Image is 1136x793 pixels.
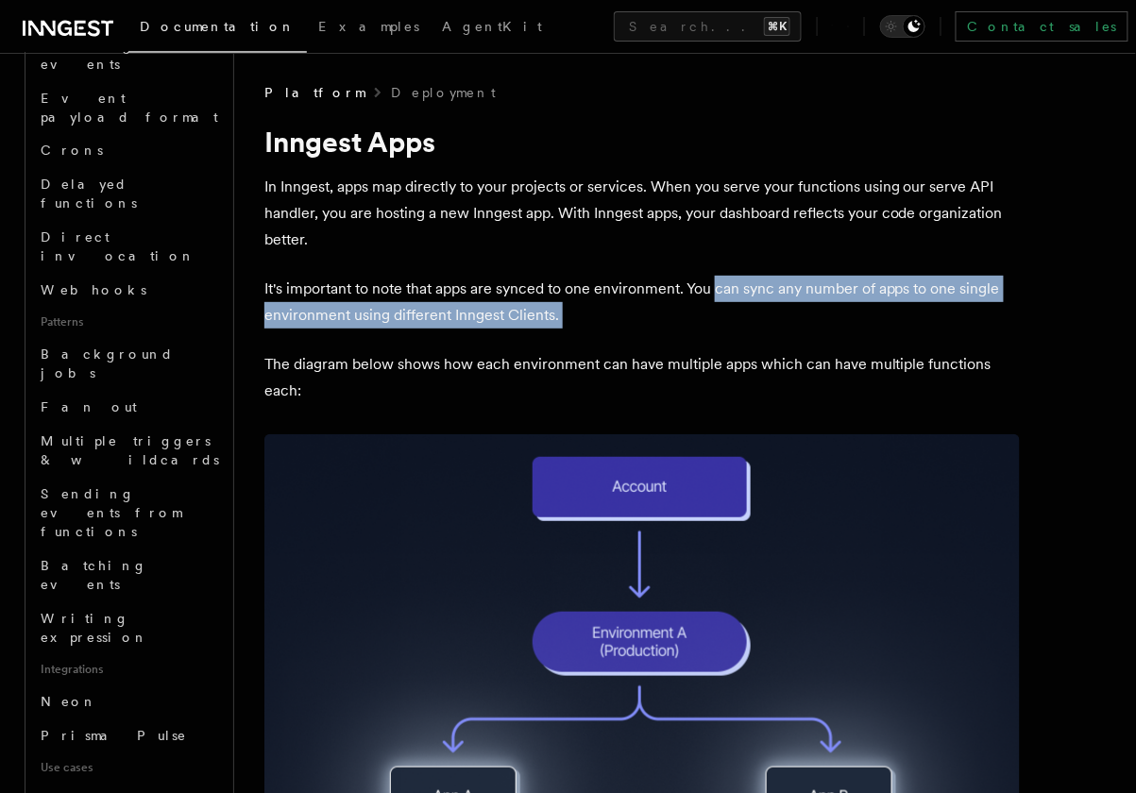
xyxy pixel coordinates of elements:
a: Batching events [33,549,222,602]
a: AgentKit [431,6,553,51]
a: Webhooks [33,274,222,308]
span: Platform [264,83,365,102]
p: The diagram below shows how each environment can have multiple apps which can have multiple funct... [264,351,1020,404]
a: Delayed functions [33,168,222,221]
a: Background jobs [33,338,222,391]
span: Background jobs [41,347,174,381]
a: Sending events from functions [33,478,222,549]
h1: Inngest Apps [264,125,1020,159]
span: Delayed functions [41,177,137,211]
span: Integrations [33,655,222,685]
a: Direct invocation [33,221,222,274]
a: Multiple triggers & wildcards [33,425,222,478]
span: Documentation [140,19,296,34]
span: Webhooks [41,283,146,298]
a: Deployment [391,83,496,102]
kbd: ⌘K [764,17,790,36]
span: Writing expression [41,612,148,646]
a: Contact sales [956,11,1128,42]
a: Neon [33,685,222,719]
span: Direct invocation [41,230,195,264]
a: Event payload format [33,81,222,134]
span: Batching events [41,559,147,593]
a: Documentation [128,6,307,53]
span: Crons [41,143,103,159]
span: Fan out [41,400,137,415]
p: It's important to note that apps are synced to one environment. You can sync any number of apps t... [264,276,1020,329]
a: Fan out [33,391,222,425]
p: In Inngest, apps map directly to your projects or services. When you serve your functions using o... [264,174,1020,253]
button: Search...⌘K [614,11,802,42]
span: Event payload format [41,91,218,125]
a: Examples [307,6,431,51]
a: Crons [33,134,222,168]
span: Prisma Pulse [41,729,187,744]
span: AgentKit [442,19,542,34]
a: Sending events [33,28,222,81]
a: Prisma Pulse [33,719,222,753]
button: Toggle dark mode [880,15,925,38]
span: Neon [41,695,97,710]
span: Use cases [33,753,222,784]
span: Sending events from functions [41,487,181,540]
span: Multiple triggers & wildcards [41,434,219,468]
span: Examples [318,19,419,34]
span: Patterns [33,308,222,338]
a: Writing expression [33,602,222,655]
